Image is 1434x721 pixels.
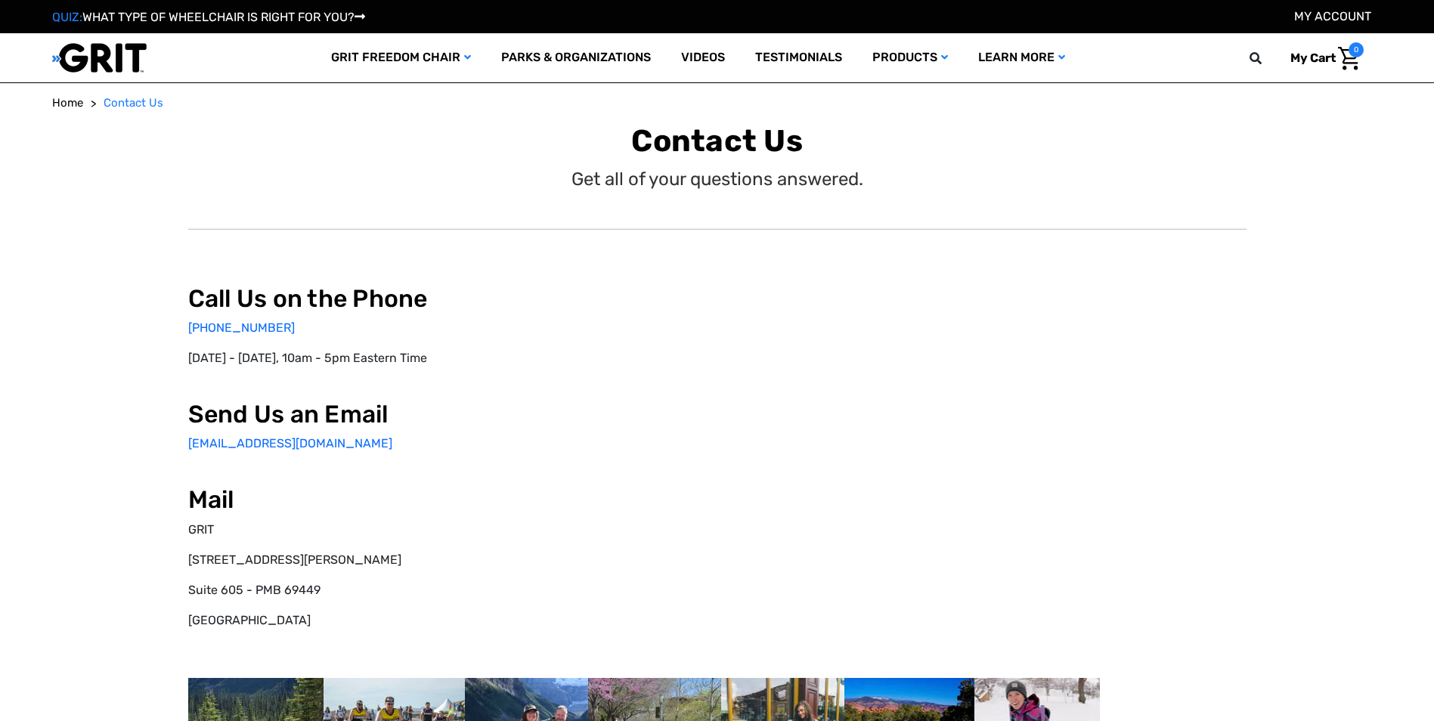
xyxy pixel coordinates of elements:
h2: Send Us an Email [188,400,706,429]
p: Get all of your questions answered. [571,166,863,193]
span: QUIZ: [52,10,82,24]
a: Videos [666,33,740,82]
b: Contact Us [631,123,803,159]
span: Home [52,96,83,110]
a: Parks & Organizations [486,33,666,82]
a: [EMAIL_ADDRESS][DOMAIN_NAME] [188,436,392,450]
h2: Call Us on the Phone [188,284,706,313]
p: Suite 605 - PMB 69449 [188,581,706,599]
iframe: Form 0 [729,284,1247,653]
span: Contact Us [104,96,163,110]
a: Products [857,33,963,82]
img: Cart [1338,47,1360,70]
p: GRIT [188,521,706,539]
span: My Cart [1290,51,1336,65]
a: Testimonials [740,33,857,82]
h2: Mail [188,485,706,514]
a: Learn More [963,33,1080,82]
p: [DATE] - [DATE], 10am - 5pm Eastern Time [188,349,706,367]
nav: Breadcrumb [52,94,1383,112]
a: [PHONE_NUMBER] [188,320,295,335]
input: Search [1256,42,1279,74]
a: GRIT Freedom Chair [316,33,486,82]
a: Account [1294,9,1371,23]
a: Cart with 0 items [1279,42,1364,74]
img: GRIT All-Terrain Wheelchair and Mobility Equipment [52,42,147,73]
a: Home [52,94,83,112]
p: [GEOGRAPHIC_DATA] [188,611,706,630]
a: QUIZ:WHAT TYPE OF WHEELCHAIR IS RIGHT FOR YOU? [52,10,365,24]
a: Contact Us [104,94,163,112]
span: 0 [1349,42,1364,57]
p: [STREET_ADDRESS][PERSON_NAME] [188,551,706,569]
